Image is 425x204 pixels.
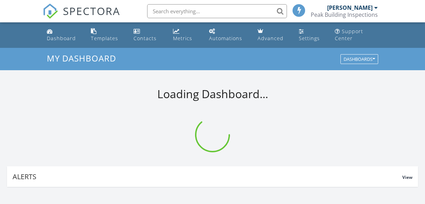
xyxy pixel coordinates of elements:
a: Advanced [255,25,290,45]
div: Dashboard [47,35,76,42]
button: Dashboards [340,54,378,64]
span: My Dashboard [47,52,116,64]
div: Metrics [173,35,192,42]
a: Support Center [332,25,381,45]
div: Advanced [258,35,283,42]
img: The Best Home Inspection Software - Spectora [43,3,58,19]
span: SPECTORA [63,3,120,18]
a: Dashboard [44,25,83,45]
a: Contacts [131,25,165,45]
div: Settings [299,35,320,42]
span: View [402,174,412,180]
div: Contacts [134,35,157,42]
a: Templates [88,25,125,45]
a: Automations (Basic) [206,25,249,45]
div: Templates [91,35,118,42]
div: Peak Building Inspections [311,11,378,18]
a: SPECTORA [43,9,120,24]
div: Support Center [335,28,363,42]
input: Search everything... [147,4,287,18]
div: Dashboards [344,57,375,62]
div: [PERSON_NAME] [327,4,373,11]
div: Automations [209,35,242,42]
a: Settings [296,25,327,45]
a: Metrics [170,25,201,45]
div: Alerts [13,172,402,181]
